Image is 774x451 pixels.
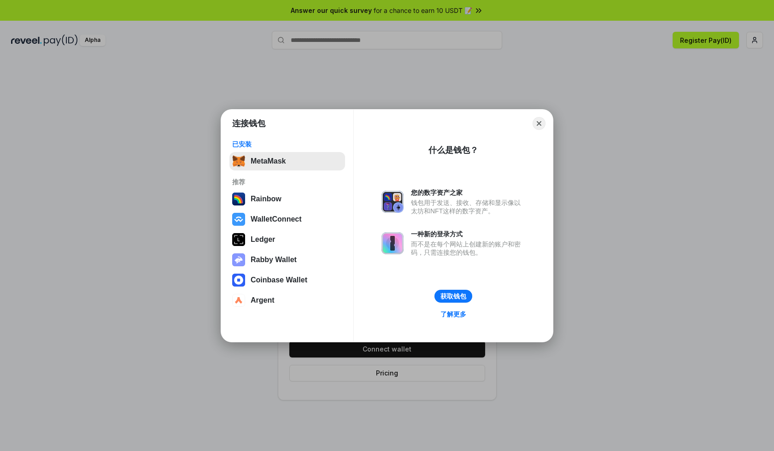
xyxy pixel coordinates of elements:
[381,191,404,213] img: svg+xml,%3Csvg%20xmlns%3D%22http%3A%2F%2Fwww.w3.org%2F2000%2Fsvg%22%20fill%3D%22none%22%20viewBox...
[251,256,297,264] div: Rabby Wallet
[232,233,245,246] img: svg+xml,%3Csvg%20xmlns%3D%22http%3A%2F%2Fwww.w3.org%2F2000%2Fsvg%22%20width%3D%2228%22%20height%3...
[232,253,245,266] img: svg+xml,%3Csvg%20xmlns%3D%22http%3A%2F%2Fwww.w3.org%2F2000%2Fsvg%22%20fill%3D%22none%22%20viewBox...
[411,188,525,197] div: 您的数字资产之家
[533,117,545,130] button: Close
[229,291,345,310] button: Argent
[229,271,345,289] button: Coinbase Wallet
[232,213,245,226] img: svg+xml,%3Csvg%20width%3D%2228%22%20height%3D%2228%22%20viewBox%3D%220%200%2028%2028%22%20fill%3D...
[251,157,286,165] div: MetaMask
[232,178,342,186] div: 推荐
[229,230,345,249] button: Ledger
[251,235,275,244] div: Ledger
[229,210,345,228] button: WalletConnect
[232,294,245,307] img: svg+xml,%3Csvg%20width%3D%2228%22%20height%3D%2228%22%20viewBox%3D%220%200%2028%2028%22%20fill%3D...
[434,290,472,303] button: 获取钱包
[251,276,307,284] div: Coinbase Wallet
[428,145,478,156] div: 什么是钱包？
[251,195,281,203] div: Rainbow
[435,308,472,320] a: 了解更多
[232,193,245,205] img: svg+xml,%3Csvg%20width%3D%22120%22%20height%3D%22120%22%20viewBox%3D%220%200%20120%20120%22%20fil...
[232,140,342,148] div: 已安装
[411,199,525,215] div: 钱包用于发送、接收、存储和显示像以太坊和NFT这样的数字资产。
[251,296,275,305] div: Argent
[440,310,466,318] div: 了解更多
[411,230,525,238] div: 一种新的登录方式
[232,155,245,168] img: svg+xml,%3Csvg%20fill%3D%22none%22%20height%3D%2233%22%20viewBox%3D%220%200%2035%2033%22%20width%...
[232,274,245,287] img: svg+xml,%3Csvg%20width%3D%2228%22%20height%3D%2228%22%20viewBox%3D%220%200%2028%2028%22%20fill%3D...
[229,190,345,208] button: Rainbow
[229,152,345,170] button: MetaMask
[411,240,525,257] div: 而不是在每个网站上创建新的账户和密码，只需连接您的钱包。
[381,232,404,254] img: svg+xml,%3Csvg%20xmlns%3D%22http%3A%2F%2Fwww.w3.org%2F2000%2Fsvg%22%20fill%3D%22none%22%20viewBox...
[229,251,345,269] button: Rabby Wallet
[232,118,265,129] h1: 连接钱包
[440,292,466,300] div: 获取钱包
[251,215,302,223] div: WalletConnect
